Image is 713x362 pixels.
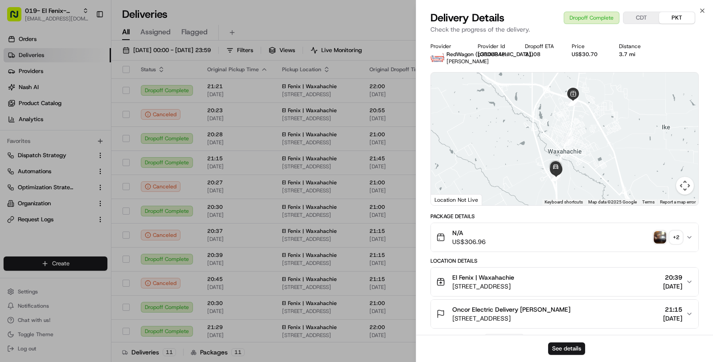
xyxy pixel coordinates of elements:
[74,162,77,169] span: •
[447,58,489,65] span: [PERSON_NAME]
[79,162,97,169] span: [DATE]
[452,228,486,237] span: N/A
[28,162,72,169] span: [PERSON_NAME]
[19,85,35,101] img: 8016278978528_b943e370aa5ada12b00a_72.png
[75,199,82,207] div: 💻
[9,85,25,101] img: 1736555255976-a54dd68f-1ca7-489b-9aae-adbdc363a1c4
[433,194,463,205] a: Open this area in Google Maps (opens a new window)
[452,237,486,246] span: US$306.96
[452,282,514,291] span: [STREET_ADDRESS]
[452,273,514,282] span: El Fenix | Waxahachie
[431,268,698,296] button: El Fenix | Waxahachie[STREET_ADDRESS]20:39[DATE]
[9,115,60,122] div: Past conversations
[670,231,682,244] div: + 2
[84,199,143,207] span: API Documentation
[9,153,23,167] img: Masood Aslam
[525,43,558,50] div: Dropoff ETA
[525,51,558,58] div: 21:08
[431,223,698,252] button: N/AUS$306.96photo_proof_of_pickup image+2
[663,273,682,282] span: 20:39
[663,305,682,314] span: 21:15
[676,177,694,195] button: Map camera controls
[452,305,570,314] span: Oncor Electric Delivery [PERSON_NAME]
[431,300,698,328] button: Oncor Electric Delivery [PERSON_NAME][STREET_ADDRESS]21:15[DATE]
[9,199,16,207] div: 📗
[619,51,652,58] div: 3.7 mi
[431,194,482,205] div: Location Not Live
[623,12,659,24] button: CDT
[23,57,147,66] input: Clear
[5,195,72,211] a: 📗Knowledge Base
[28,138,72,145] span: [PERSON_NAME]
[663,314,682,323] span: [DATE]
[447,51,533,58] span: RedWagon ([GEOGRAPHIC_DATA])
[79,138,97,145] span: [DATE]
[452,314,570,323] span: [STREET_ADDRESS]
[654,231,682,244] button: photo_proof_of_pickup image+2
[40,85,146,94] div: Start new chat
[430,11,504,25] span: Delivery Details
[659,12,695,24] button: PKT
[40,94,123,101] div: We're available if you need us!
[654,231,666,244] img: photo_proof_of_pickup image
[572,51,605,58] div: US$30.70
[660,199,696,204] a: Report a map error
[18,199,68,207] span: Knowledge Base
[430,257,699,264] div: Location Details
[74,138,77,145] span: •
[478,43,511,50] div: Provider Id
[430,43,463,50] div: Provider
[564,136,574,146] div: 7
[548,342,585,355] button: See details
[619,43,652,50] div: Distance
[152,87,162,98] button: Start new chat
[572,43,605,50] div: Price
[478,51,511,58] button: b310d34e-08ef-9ad6-6d73-d22e66d259b1
[9,35,162,49] p: Welcome 👋
[89,220,108,227] span: Pylon
[433,194,463,205] img: Google
[430,213,699,220] div: Package Details
[9,129,23,143] img: Zach Benton
[63,220,108,227] a: Powered byPylon
[642,199,655,204] a: Terms (opens in new tab)
[663,282,682,291] span: [DATE]
[138,114,162,124] button: See all
[430,51,445,65] img: time_to_eat_nevada_logo
[588,199,637,204] span: Map data ©2025 Google
[568,96,578,106] div: 6
[484,334,524,345] button: Add Event
[9,8,27,26] img: Nash
[430,25,699,34] p: Check the progress of the delivery.
[545,199,583,205] button: Keyboard shortcuts
[72,195,147,211] a: 💻API Documentation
